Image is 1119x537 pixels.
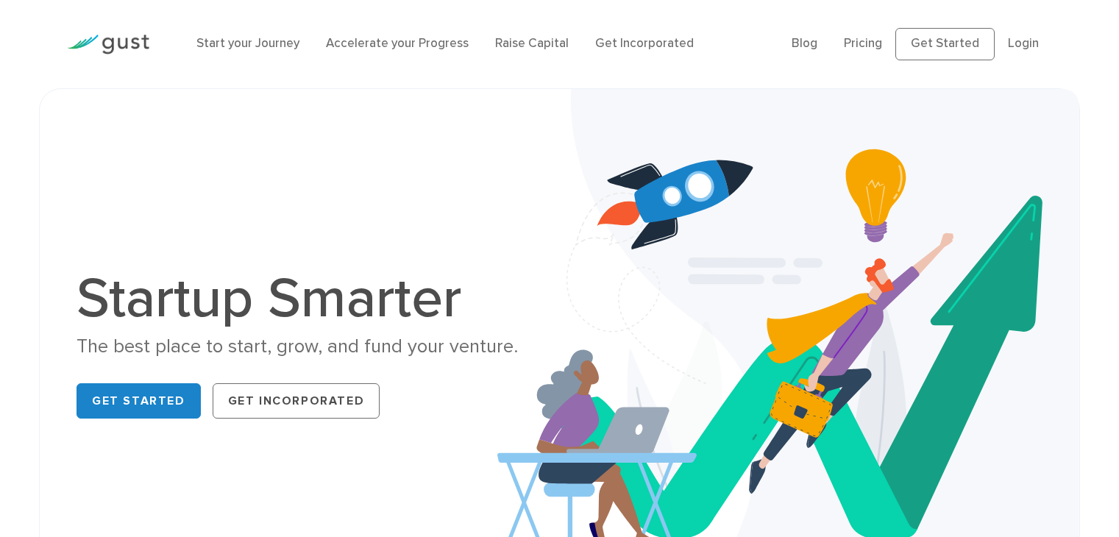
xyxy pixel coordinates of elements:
a: Get Incorporated [595,36,694,51]
a: Get Started [77,383,201,419]
div: The best place to start, grow, and fund your venture. [77,334,548,360]
a: Accelerate your Progress [326,36,469,51]
img: Gust Logo [67,35,149,54]
a: Get Started [895,28,995,60]
a: Get Incorporated [213,383,380,419]
a: Raise Capital [495,36,569,51]
a: Login [1008,36,1039,51]
a: Pricing [844,36,882,51]
a: Start your Journey [196,36,299,51]
a: Blog [792,36,817,51]
h1: Startup Smarter [77,271,548,327]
